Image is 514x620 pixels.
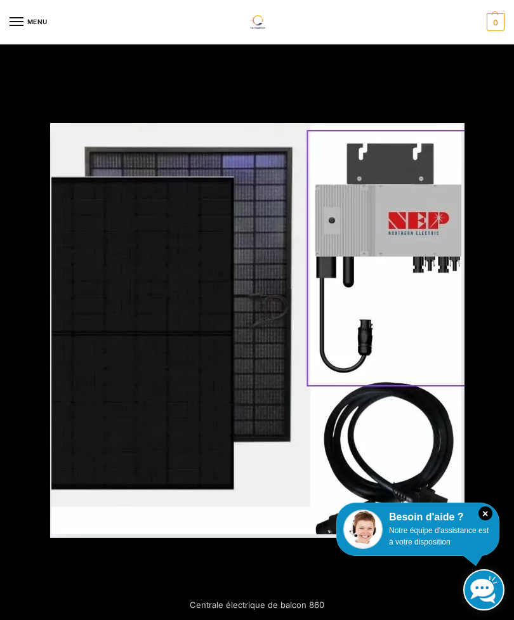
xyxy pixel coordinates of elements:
i: Fermer [478,506,492,520]
span: Notre équipe d'assistance est à votre disposition [389,526,489,546]
img: Service client [343,510,383,549]
div: Besoin d'aide ? [343,510,492,525]
a: 0 [484,13,504,31]
span: 0 [487,13,504,31]
nav: Contenu du panier [484,13,504,31]
img: Balkonkraftwerk-860-jpg.webp [50,123,465,538]
img: Installations solaires, installations de stockage et produits d'économie d'énergie [242,15,272,29]
div: Centrale électrique de balcon 860 [124,592,390,617]
button: Menu [10,13,48,32]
